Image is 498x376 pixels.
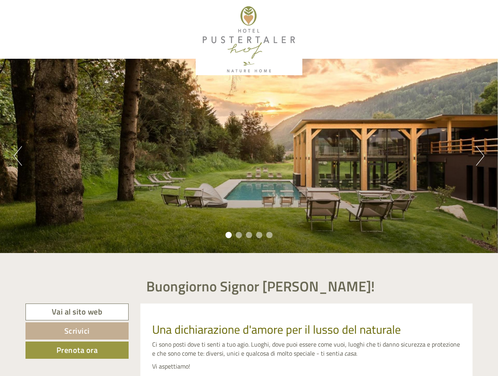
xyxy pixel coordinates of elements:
[152,362,461,371] p: Vi aspettiamo!
[25,304,129,320] a: Vai al sito web
[25,342,129,359] a: Prenota ora
[340,349,343,358] em: a
[476,146,484,166] button: Next
[25,322,129,340] a: Scrivici
[14,146,22,166] button: Previous
[152,340,461,358] p: Ci sono posti dove ti senti a tuo agio. Luoghi, dove puoi essere come vuoi, luoghi che ti danno s...
[152,320,401,338] span: Una dichiarazione d'amore per il lusso del naturale
[344,349,356,358] em: casa
[146,278,375,294] h1: Buongiorno Signor [PERSON_NAME]!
